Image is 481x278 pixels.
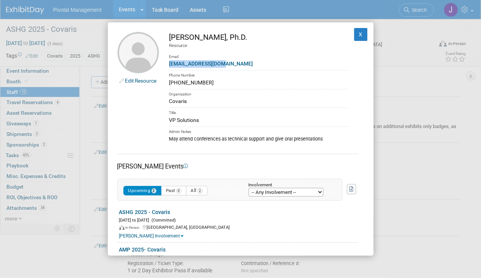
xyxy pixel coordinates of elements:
a: ASHG 2025 - Covaris [119,209,170,215]
button: Past0 [161,186,186,195]
div: [GEOGRAPHIC_DATA], [GEOGRAPHIC_DATA] [119,223,358,231]
span: 0 [176,188,181,194]
span: 2 [151,188,157,194]
button: X [354,28,368,41]
div: Resource [169,42,349,49]
a: Edit Resource [125,78,157,84]
div: May attend conferences as technical support and give oral presentations [169,135,349,142]
div: [PERSON_NAME] Events [117,162,358,171]
div: Admin Notes [169,127,349,135]
div: VP Solutions [169,116,349,124]
span: 2 [197,188,203,194]
a: [EMAIL_ADDRESS][DOMAIN_NAME] [169,61,253,67]
a: AMP 2025- Covaris [119,247,166,253]
a: [PERSON_NAME] Involvement [119,233,184,239]
div: Title [169,108,349,116]
img: Eugenio Daviso, Ph.D. [117,32,159,73]
div: Involvement [249,183,331,188]
img: In-Person Event [119,225,125,230]
div: [DATE] to [DATE] [119,254,358,261]
button: Upcoming2 [123,186,162,195]
div: Covaris [169,97,349,105]
div: [PERSON_NAME], Ph.D. [169,32,349,43]
span: (Committed) [150,255,176,260]
div: Email [169,49,349,60]
div: [PHONE_NUMBER] [169,79,349,87]
div: Organization [169,89,349,98]
div: [DATE] to [DATE] [119,216,358,223]
button: All2 [186,186,208,195]
span: (Committed) [150,218,176,223]
div: Phone Number [169,70,349,79]
span: In-Person [126,226,142,230]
